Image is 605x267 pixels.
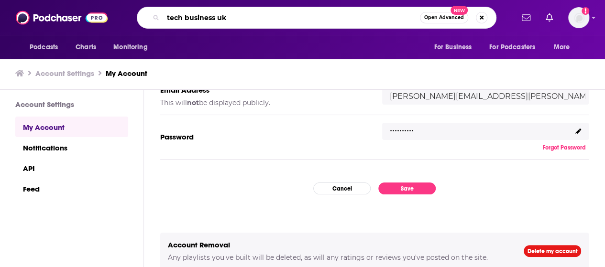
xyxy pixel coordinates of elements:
[69,38,102,56] a: Charts
[106,69,147,78] a: My Account
[390,120,414,134] p: ..........
[16,9,108,27] img: Podchaser - Follow, Share and Rate Podcasts
[568,7,589,28] span: Logged in as sally.brown
[424,15,464,20] span: Open Advanced
[76,41,96,54] span: Charts
[554,41,570,54] span: More
[113,41,147,54] span: Monitoring
[582,7,589,15] svg: Add a profile image
[427,38,484,56] button: open menu
[160,132,367,141] h5: Password
[107,38,160,56] button: open menu
[382,88,589,105] input: email
[163,10,420,25] input: Search podcasts, credits, & more...
[542,10,557,26] a: Show notifications dropdown
[168,240,508,249] h5: Account Removal
[434,41,472,54] span: For Business
[313,182,371,194] button: Cancel
[483,38,549,56] button: open menu
[568,7,589,28] button: Show profile menu
[30,41,58,54] span: Podcasts
[540,144,589,151] button: Forgot Password
[451,6,468,15] span: New
[489,41,535,54] span: For Podcasters
[15,117,128,137] a: My Account
[378,182,436,194] button: Save
[160,98,367,107] h5: This will be displayed publicly.
[187,98,199,107] b: not
[420,12,468,23] button: Open AdvancedNew
[547,38,582,56] button: open menu
[168,253,508,262] h5: Any playlists you've built will be deleted, as will any ratings or reviews you've posted on the s...
[15,137,128,158] a: Notifications
[15,178,128,199] a: Feed
[23,38,70,56] button: open menu
[15,100,128,109] h3: Account Settings
[524,245,581,257] a: Delete my account
[137,7,496,29] div: Search podcasts, credits, & more...
[35,69,94,78] a: Account Settings
[160,85,367,95] h5: Email Address
[568,7,589,28] img: User Profile
[518,10,534,26] a: Show notifications dropdown
[15,158,128,178] a: API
